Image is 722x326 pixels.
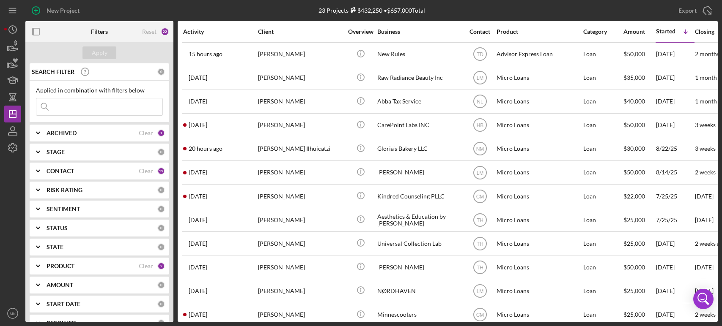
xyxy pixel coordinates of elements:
[695,74,717,81] time: 1 month
[695,216,714,223] time: [DATE]
[157,68,165,76] div: 0
[695,193,714,200] time: [DATE]
[497,43,581,65] div: Advisor Express Loan
[258,185,343,207] div: [PERSON_NAME]
[695,145,716,152] time: 3 weeks
[82,46,116,59] button: Apply
[656,304,694,326] div: [DATE]
[623,311,645,318] span: $25,000
[47,225,68,231] b: STATUS
[47,149,65,155] b: STAGE
[157,129,165,137] div: 1
[695,287,714,294] time: [DATE]
[377,114,462,136] div: CarePoint Labs INC
[477,241,483,247] text: TH
[477,264,483,270] text: TH
[656,114,694,136] div: [DATE]
[189,169,207,176] time: 2025-08-15 01:32
[695,311,716,318] time: 2 weeks
[623,287,645,294] span: $25,000
[189,98,207,105] time: 2025-09-09 18:15
[583,138,623,160] div: Loan
[497,304,581,326] div: Micro Loans
[47,168,74,174] b: CONTACT
[656,43,694,65] div: [DATE]
[623,121,645,128] span: $50,000
[623,145,645,152] span: $30,000
[157,262,165,270] div: 2
[497,138,581,160] div: Micro Loans
[377,90,462,113] div: Abba Tax Service
[695,168,716,176] time: 2 weeks
[47,263,74,269] b: PRODUCT
[656,90,694,113] div: [DATE]
[258,43,343,65] div: [PERSON_NAME]
[623,28,655,35] div: Amount
[656,256,694,278] div: [DATE]
[349,7,382,14] div: $432,250
[157,205,165,213] div: 0
[318,7,425,14] div: 23 Projects • $657,000 Total
[157,281,165,289] div: 0
[497,90,581,113] div: Micro Loans
[258,114,343,136] div: [PERSON_NAME]
[189,264,207,271] time: 2025-06-27 20:37
[476,312,484,318] text: CM
[583,232,623,255] div: Loan
[497,185,581,207] div: Micro Loans
[377,43,462,65] div: New Rules
[477,99,483,105] text: NL
[497,67,581,89] div: Micro Loans
[583,43,623,65] div: Loan
[157,186,165,194] div: 0
[695,98,717,105] time: 1 month
[258,161,343,184] div: [PERSON_NAME]
[497,209,581,231] div: Micro Loans
[258,67,343,89] div: [PERSON_NAME]
[139,168,153,174] div: Clear
[47,244,63,250] b: STATE
[695,121,716,128] time: 3 weeks
[583,28,623,35] div: Category
[91,28,108,35] b: Filters
[583,114,623,136] div: Loan
[189,288,207,294] time: 2025-06-11 17:13
[189,217,207,223] time: 2025-08-19 11:40
[345,28,376,35] div: Overview
[47,130,77,136] b: ARCHIVED
[497,232,581,255] div: Micro Loans
[47,187,82,193] b: RISK RATING
[258,280,343,302] div: [PERSON_NAME]
[497,256,581,278] div: Micro Loans
[189,193,207,200] time: 2025-07-30 09:09
[377,280,462,302] div: NØRDHAVEN
[583,67,623,89] div: Loan
[47,301,80,307] b: START DATE
[258,209,343,231] div: [PERSON_NAME]
[623,98,645,105] span: $40,000
[476,193,484,199] text: CM
[623,240,645,247] span: $25,000
[377,304,462,326] div: Minnescooters
[583,161,623,184] div: Loan
[258,28,343,35] div: Client
[476,146,484,152] text: NM
[497,161,581,184] div: Micro Loans
[656,28,675,35] div: Started
[656,138,694,160] div: 8/22/25
[583,185,623,207] div: Loan
[477,217,483,223] text: TH
[623,74,645,81] span: $35,000
[656,161,694,184] div: 8/14/25
[142,28,156,35] div: Reset
[678,2,697,19] div: Export
[623,193,645,200] span: $22,000
[670,2,718,19] button: Export
[377,28,462,35] div: Business
[377,138,462,160] div: Gloria's Bakery LLC
[157,167,165,175] div: 19
[695,264,714,271] time: [DATE]
[157,224,165,232] div: 0
[258,138,343,160] div: [PERSON_NAME] Ilhuicatzi
[258,232,343,255] div: [PERSON_NAME]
